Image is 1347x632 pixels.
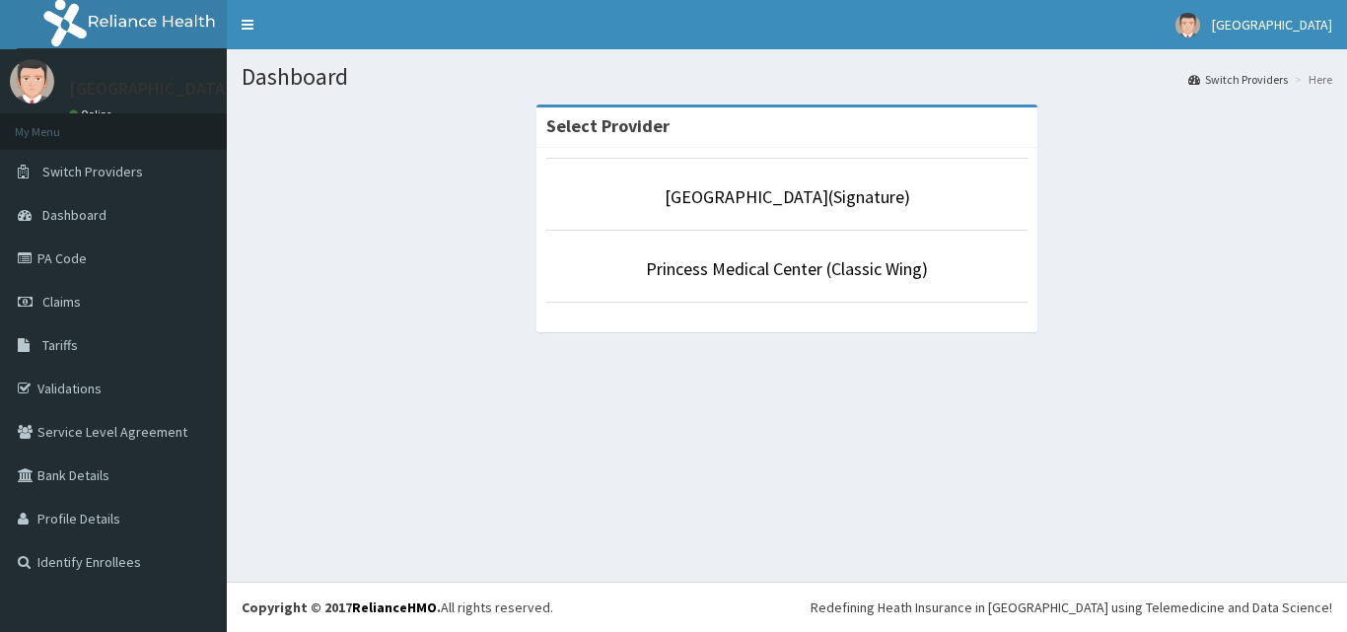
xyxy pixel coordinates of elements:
[227,582,1347,632] footer: All rights reserved.
[1188,71,1288,88] a: Switch Providers
[546,114,670,137] strong: Select Provider
[665,185,910,208] a: [GEOGRAPHIC_DATA](Signature)
[10,59,54,104] img: User Image
[69,80,232,98] p: [GEOGRAPHIC_DATA]
[42,206,106,224] span: Dashboard
[69,107,116,121] a: Online
[42,336,78,354] span: Tariffs
[1212,16,1332,34] span: [GEOGRAPHIC_DATA]
[42,163,143,180] span: Switch Providers
[646,257,928,280] a: Princess Medical Center (Classic Wing)
[1175,13,1200,37] img: User Image
[42,293,81,311] span: Claims
[242,64,1332,90] h1: Dashboard
[1290,71,1332,88] li: Here
[242,598,441,616] strong: Copyright © 2017 .
[811,597,1332,617] div: Redefining Heath Insurance in [GEOGRAPHIC_DATA] using Telemedicine and Data Science!
[352,598,437,616] a: RelianceHMO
